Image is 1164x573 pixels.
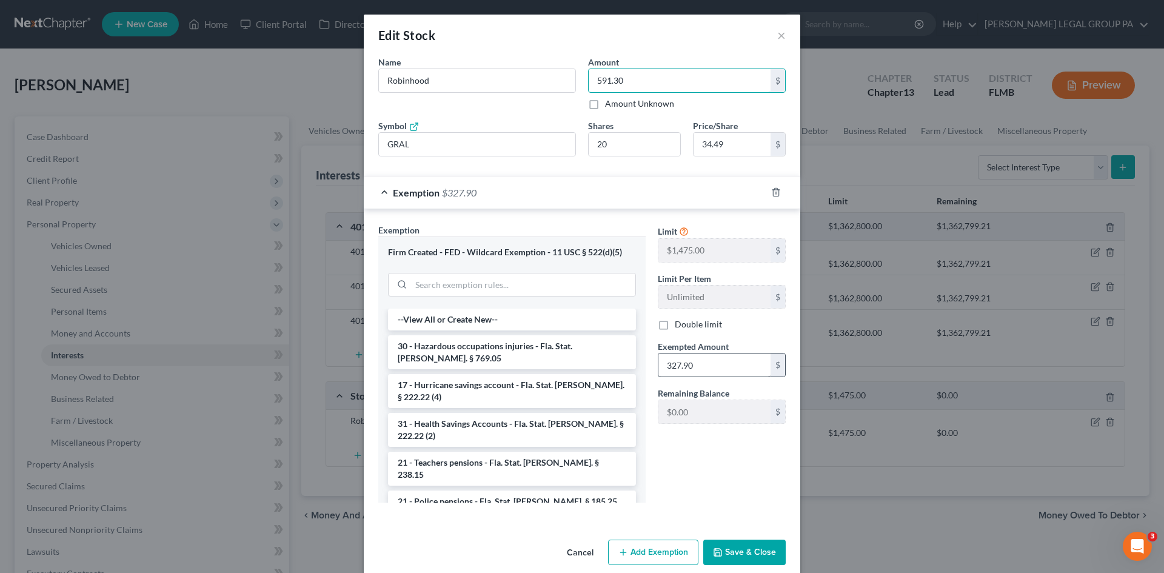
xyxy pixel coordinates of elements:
div: $ [771,286,785,309]
iframe: Intercom live chat [1123,532,1152,561]
div: $ [771,69,785,92]
label: Price/Share [693,119,738,132]
span: Exemption [393,187,440,198]
span: Name [378,57,401,67]
label: Double limit [675,318,722,330]
input: -- [379,133,575,156]
div: $ [771,400,785,423]
button: Cancel [557,541,603,565]
div: Firm Created - FED - Wildcard Exemption - 11 USC § 522(d)(5) [388,247,636,258]
div: $ [771,239,785,262]
li: 21 - Teachers pensions - Fla. Stat. [PERSON_NAME]. § 238.15 [388,452,636,486]
label: Shares [588,119,614,132]
span: $327.90 [442,187,477,198]
label: Amount [588,56,619,69]
input: 0.00 [658,354,771,377]
span: 3 [1148,532,1157,541]
li: --View All or Create New-- [388,309,636,330]
li: 30 - Hazardous occupations injuries - Fla. Stat. [PERSON_NAME]. § 769.05 [388,335,636,369]
label: Remaining Balance [658,387,729,400]
input: 0.00 [694,133,771,156]
li: 17 - Hurricane savings account - Fla. Stat. [PERSON_NAME]. § 222.22 (4) [388,374,636,408]
input: Enter name... [379,69,575,92]
input: 0.00 [589,69,771,92]
li: 21 - Police pensions - Fla. Stat. [PERSON_NAME]. § 185.25 [388,491,636,512]
label: Symbol [378,119,419,132]
button: × [777,28,786,42]
div: $ [771,133,785,156]
li: 31 - Health Savings Accounts - Fla. Stat. [PERSON_NAME]. § 222.22 (2) [388,413,636,447]
button: Add Exemption [608,540,698,565]
span: Exemption [378,225,420,235]
input: -- [589,133,680,156]
button: Save & Close [703,540,786,565]
input: Search exemption rules... [411,273,635,297]
label: Limit Per Item [658,272,711,285]
input: -- [658,239,771,262]
span: Limit [658,226,677,236]
span: Exempted Amount [658,341,729,352]
div: $ [771,354,785,377]
div: Edit Stock [378,27,435,44]
input: -- [658,400,771,423]
label: Amount Unknown [605,98,674,110]
input: -- [658,286,771,309]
